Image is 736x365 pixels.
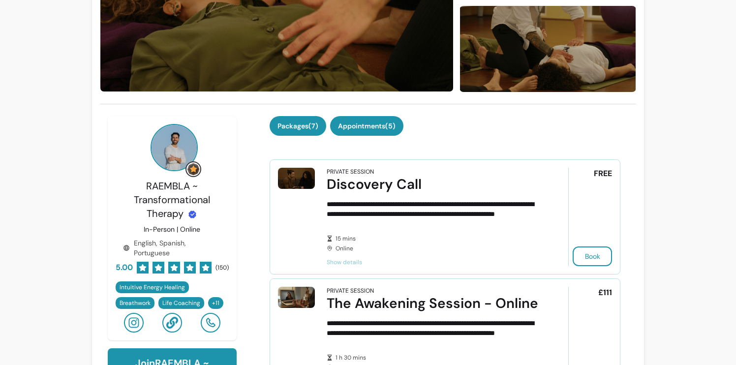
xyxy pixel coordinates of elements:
[120,283,185,291] span: Intuitive Energy Healing
[327,176,541,193] div: Discovery Call
[336,235,541,243] span: 15 mins
[278,287,315,307] img: The Awakening Session - Online
[151,124,198,171] img: Provider image
[270,116,326,136] button: Packages(7)
[134,180,210,220] span: RAEMBLA ~ Transformational Therapy
[278,168,315,188] img: Discovery Call
[116,262,133,274] span: 5.00
[327,235,541,252] div: Online
[327,287,374,295] div: Private Session
[162,299,200,307] span: Life Coaching
[598,287,612,299] span: £111
[330,116,403,136] button: Appointments(5)
[187,163,199,175] img: Grow
[210,299,221,307] span: + 11
[144,224,200,234] p: In-Person | Online
[123,238,221,258] div: English, Spanish, Portuguese
[120,299,151,307] span: Breathwork
[327,168,374,176] div: Private Session
[215,264,229,272] span: ( 150 )
[594,168,612,180] span: FREE
[327,258,541,266] span: Show details
[336,354,541,362] span: 1 h 30 mins
[573,246,612,266] button: Book
[327,295,541,312] div: The Awakening Session - Online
